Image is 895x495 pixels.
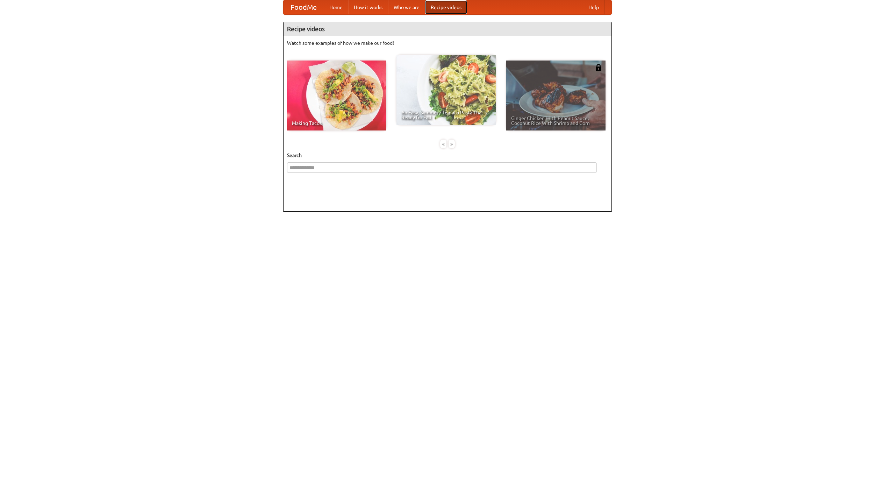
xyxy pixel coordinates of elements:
a: FoodMe [284,0,324,14]
div: » [449,140,455,148]
a: How it works [348,0,388,14]
a: Home [324,0,348,14]
p: Watch some examples of how we make our food! [287,40,608,47]
h5: Search [287,152,608,159]
div: « [440,140,446,148]
span: Making Tacos [292,121,381,126]
a: Who we are [388,0,425,14]
a: Making Tacos [287,61,386,130]
a: An Easy, Summery Tomato Pasta That's Ready for Fall [396,55,496,125]
img: 483408.png [595,64,602,71]
a: Recipe videos [425,0,467,14]
a: Help [583,0,604,14]
h4: Recipe videos [284,22,611,36]
span: An Easy, Summery Tomato Pasta That's Ready for Fall [401,110,491,120]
